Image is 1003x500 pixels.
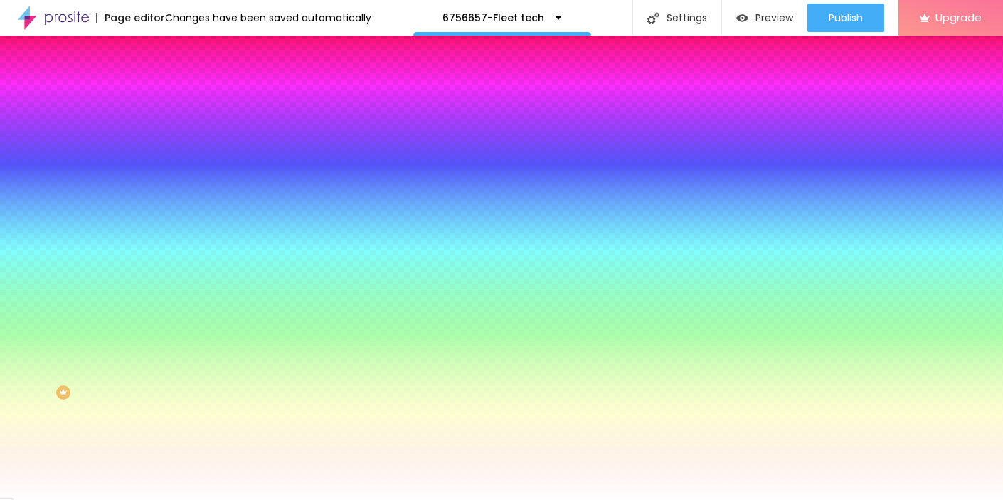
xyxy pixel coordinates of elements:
[647,12,659,24] img: Icone
[722,4,807,32] button: Preview
[935,11,982,23] span: Upgrade
[829,12,863,23] span: Publish
[442,13,544,23] p: 6756657-Fleet tech
[807,4,884,32] button: Publish
[165,13,371,23] div: Changes have been saved automatically
[755,12,793,23] span: Preview
[96,13,165,23] div: Page editor
[736,12,748,24] img: view-1.svg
